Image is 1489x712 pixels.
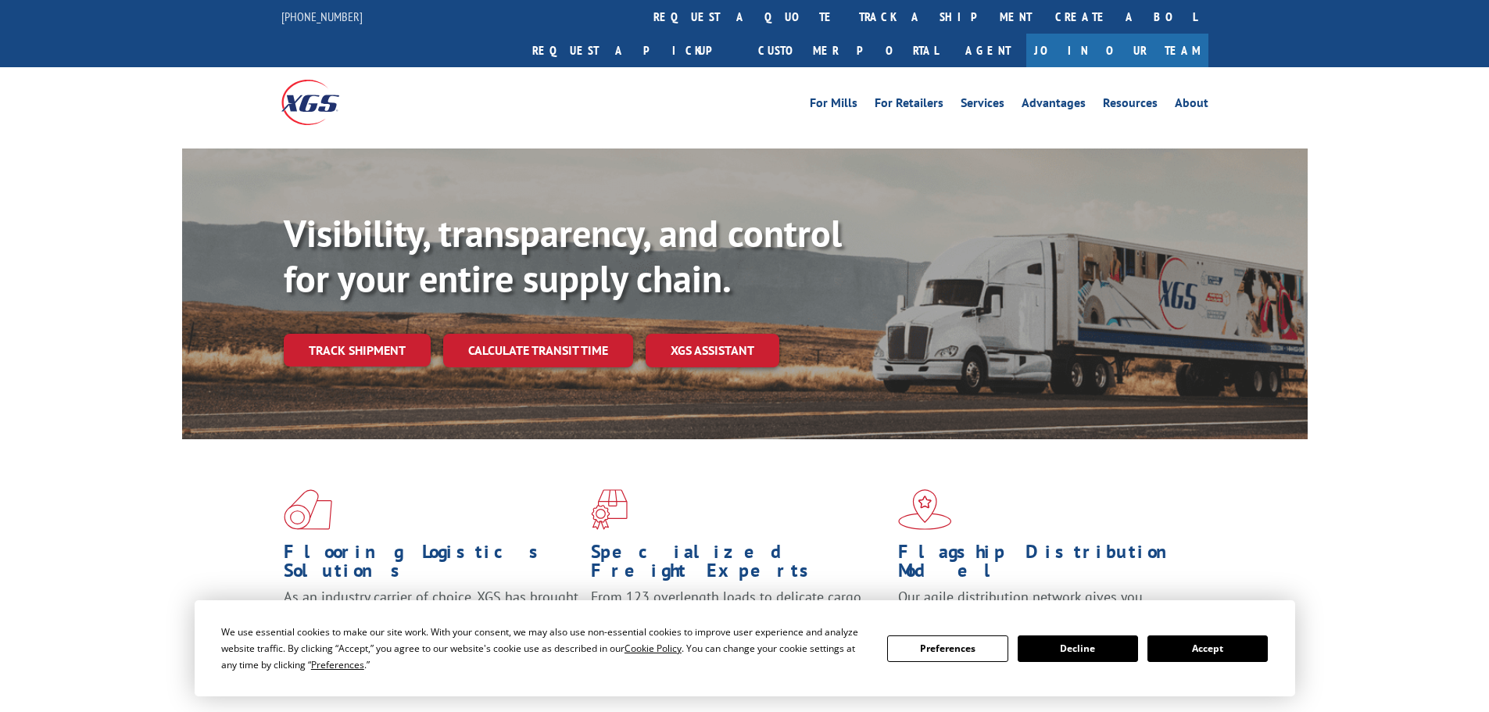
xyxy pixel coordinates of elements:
[284,209,842,302] b: Visibility, transparency, and control for your entire supply chain.
[1022,97,1086,114] a: Advantages
[221,624,868,673] div: We use essential cookies to make our site work. With your consent, we may also use non-essential ...
[875,97,943,114] a: For Retailers
[591,542,886,588] h1: Specialized Freight Experts
[898,489,952,530] img: xgs-icon-flagship-distribution-model-red
[284,489,332,530] img: xgs-icon-total-supply-chain-intelligence-red
[1147,635,1268,662] button: Accept
[887,635,1008,662] button: Preferences
[591,489,628,530] img: xgs-icon-focused-on-flooring-red
[810,97,857,114] a: For Mills
[281,9,363,24] a: [PHONE_NUMBER]
[195,600,1295,696] div: Cookie Consent Prompt
[746,34,950,67] a: Customer Portal
[284,588,578,643] span: As an industry carrier of choice, XGS has brought innovation and dedication to flooring logistics...
[646,334,779,367] a: XGS ASSISTANT
[1103,97,1158,114] a: Resources
[1018,635,1138,662] button: Decline
[950,34,1026,67] a: Agent
[521,34,746,67] a: Request a pickup
[1175,97,1208,114] a: About
[1026,34,1208,67] a: Join Our Team
[443,334,633,367] a: Calculate transit time
[591,588,886,657] p: From 123 overlength loads to delicate cargo, our experienced staff knows the best way to move you...
[625,642,682,655] span: Cookie Policy
[898,542,1194,588] h1: Flagship Distribution Model
[311,658,364,671] span: Preferences
[898,588,1186,624] span: Our agile distribution network gives you nationwide inventory management on demand.
[284,334,431,367] a: Track shipment
[284,542,579,588] h1: Flooring Logistics Solutions
[961,97,1004,114] a: Services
